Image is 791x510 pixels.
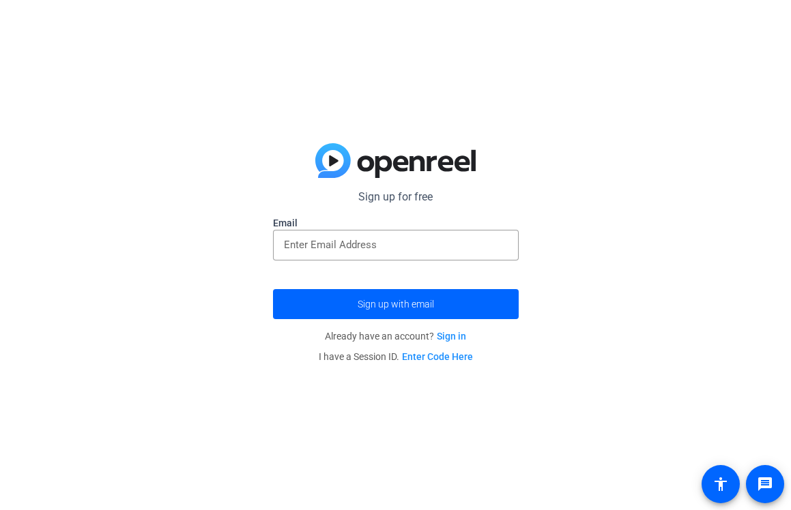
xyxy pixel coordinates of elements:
[319,351,473,362] span: I have a Session ID.
[437,331,466,342] a: Sign in
[402,351,473,362] a: Enter Code Here
[325,331,466,342] span: Already have an account?
[273,189,519,205] p: Sign up for free
[273,216,519,230] label: Email
[757,476,773,492] mat-icon: message
[315,143,476,179] img: blue-gradient.svg
[713,476,729,492] mat-icon: accessibility
[284,237,508,253] input: Enter Email Address
[273,289,519,319] button: Sign up with email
